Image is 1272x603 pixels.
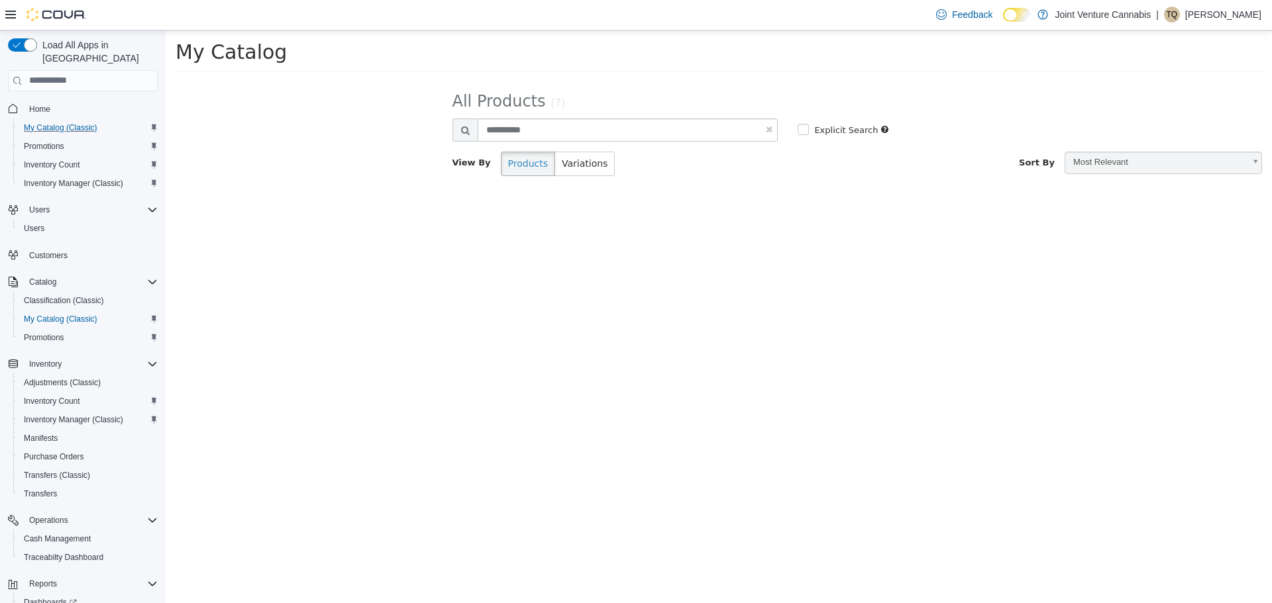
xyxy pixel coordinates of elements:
span: Inventory Manager (Classic) [24,414,123,425]
span: My Catalog (Classic) [24,314,97,324]
small: (7) [385,67,399,79]
p: | [1156,7,1159,23]
span: Catalog [24,274,158,290]
span: Classification (Classic) [24,295,104,306]
span: Users [24,223,44,234]
span: Reports [24,576,158,592]
button: Inventory [24,356,67,372]
button: Users [3,201,163,219]
span: Manifests [19,430,158,446]
p: [PERSON_NAME] [1185,7,1261,23]
span: Customers [29,250,68,261]
p: Joint Venture Cannabis [1055,7,1151,23]
span: Purchase Orders [19,449,158,465]
span: Sort By [853,127,889,137]
span: Inventory Manager (Classic) [19,175,158,191]
button: Inventory Count [13,156,163,174]
a: Promotions [19,138,70,154]
button: Inventory [3,355,163,373]
button: Purchase Orders [13,447,163,466]
button: My Catalog (Classic) [13,118,163,137]
span: Catalog [29,277,56,287]
span: Inventory Manager (Classic) [19,412,158,428]
span: Inventory [29,359,62,369]
span: Cash Management [24,533,91,544]
span: Load All Apps in [GEOGRAPHIC_DATA] [37,38,158,65]
span: All Products [287,62,380,80]
span: Users [24,202,158,218]
span: Reports [29,579,57,589]
span: Inventory Count [19,393,158,409]
span: Traceabilty Dashboard [19,549,158,565]
button: Manifests [13,429,163,447]
a: Transfers (Classic) [19,467,95,483]
a: Classification (Classic) [19,293,109,308]
button: Variations [389,121,449,146]
button: Catalog [3,273,163,291]
button: Operations [3,511,163,530]
button: Inventory Manager (Classic) [13,174,163,193]
a: Inventory Manager (Classic) [19,175,129,191]
a: Users [19,220,50,236]
a: Inventory Manager (Classic) [19,412,129,428]
button: Home [3,99,163,118]
a: Customers [24,248,73,263]
a: Promotions [19,330,70,346]
a: Manifests [19,430,63,446]
img: Cova [26,8,86,21]
span: Adjustments (Classic) [19,375,158,391]
button: Inventory Manager (Classic) [13,410,163,429]
span: My Catalog (Classic) [24,122,97,133]
span: Inventory [24,356,158,372]
a: Most Relevant [899,121,1096,144]
span: Promotions [19,138,158,154]
button: Products [335,121,390,146]
button: Customers [3,246,163,265]
span: Inventory Count [24,160,80,170]
span: Promotions [24,332,64,343]
span: Users [29,205,50,215]
span: Home [29,104,50,115]
button: Inventory Count [13,392,163,410]
input: Dark Mode [1003,8,1031,22]
button: Users [13,219,163,238]
a: My Catalog (Classic) [19,311,103,327]
span: My Catalog [10,10,121,33]
button: Classification (Classic) [13,291,163,310]
span: My Catalog (Classic) [19,120,158,136]
span: Classification (Classic) [19,293,158,308]
button: Reports [3,575,163,593]
span: Traceabilty Dashboard [24,552,103,563]
span: Operations [24,512,158,528]
span: Inventory Count [19,157,158,173]
button: Reports [24,576,62,592]
span: Adjustments (Classic) [24,377,101,388]
span: Transfers [24,488,57,499]
button: Users [24,202,55,218]
a: Inventory Count [19,157,85,173]
a: Traceabilty Dashboard [19,549,109,565]
span: Customers [24,247,158,263]
a: My Catalog (Classic) [19,120,103,136]
span: Promotions [24,141,64,152]
span: Most Relevant [900,122,1079,142]
button: Promotions [13,328,163,347]
span: Users [19,220,158,236]
button: Traceabilty Dashboard [13,548,163,567]
button: Adjustments (Classic) [13,373,163,392]
label: Explicit Search [645,93,712,107]
a: Inventory Count [19,393,85,409]
a: Home [24,101,56,117]
a: Purchase Orders [19,449,89,465]
span: TQ [1167,7,1178,23]
button: Promotions [13,137,163,156]
span: View By [287,127,325,137]
span: Inventory Manager (Classic) [24,178,123,189]
span: Promotions [19,330,158,346]
a: Adjustments (Classic) [19,375,106,391]
span: Transfers [19,486,158,502]
a: Cash Management [19,531,96,547]
a: Feedback [931,1,998,28]
button: Catalog [24,274,62,290]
